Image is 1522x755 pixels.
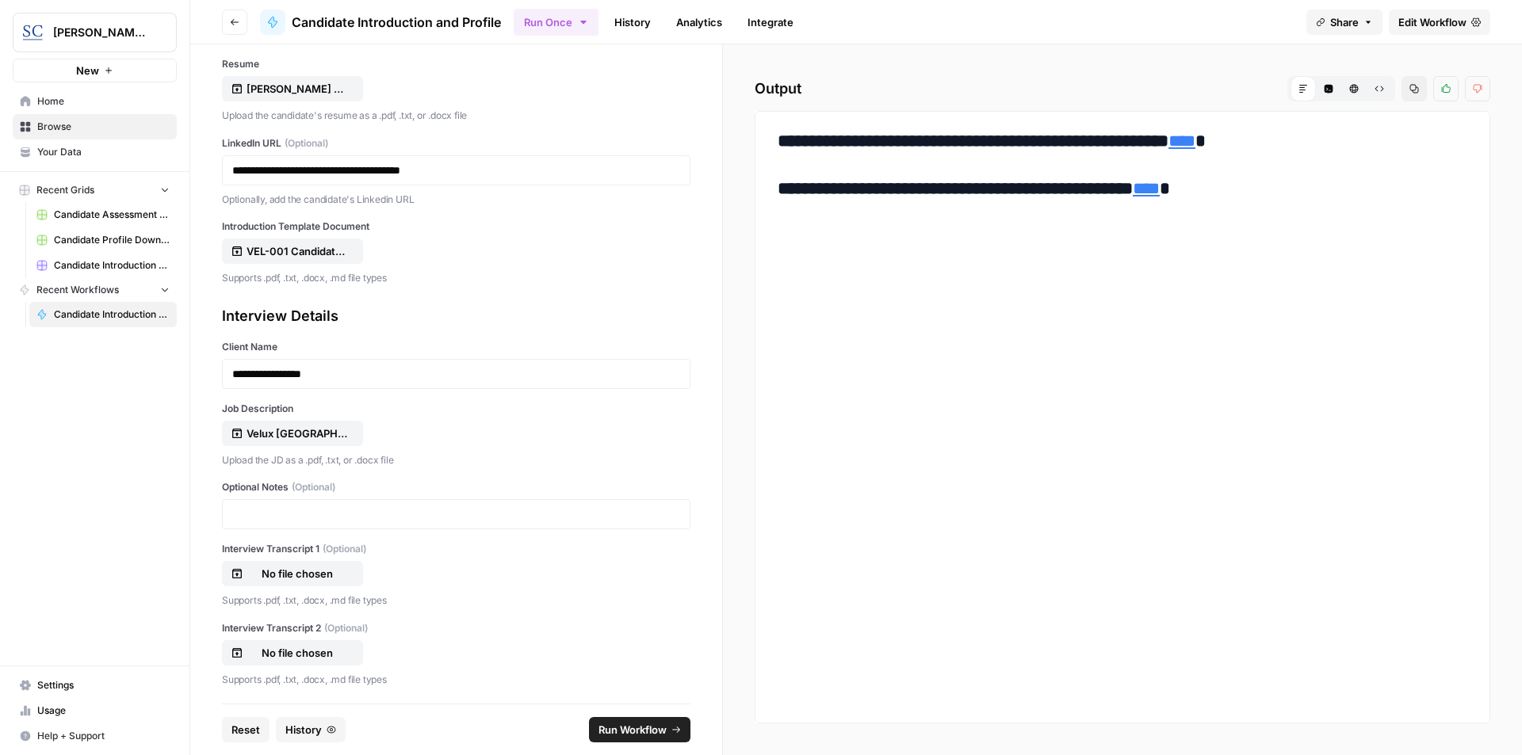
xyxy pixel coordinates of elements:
p: Supports .pdf, .txt, .docx, .md file types [222,593,690,608]
p: [PERSON_NAME] Resume.pdf [247,81,348,97]
a: Settings [13,673,177,698]
button: Workspace: Stanton Chase Nashville [13,13,177,52]
span: Candidate Profile Download Sheet [54,233,170,247]
p: VEL-001 Candidate Introduction Template.docx [247,243,348,259]
a: Browse [13,114,177,139]
p: Supports .pdf, .txt, .docx, .md file types [222,270,690,286]
p: Supports .pdf, .txt, .docx, .md file types [222,672,690,688]
span: Run Workflow [598,722,667,738]
span: Candidate Introduction and Profile [292,13,501,32]
p: No file chosen [247,566,348,582]
h2: Output [755,76,1490,101]
button: History [276,717,346,742]
button: No file chosen [222,640,363,665]
p: Velux [GEOGRAPHIC_DATA] Director of Product Development Recruitment Profile.pdf [247,425,348,441]
label: Resume [222,57,690,71]
span: Edit Workflow [1398,14,1467,30]
button: Velux [GEOGRAPHIC_DATA] Director of Product Development Recruitment Profile.pdf [222,421,363,446]
span: Candidate Introduction Download Sheet [54,258,170,273]
button: No file chosen [222,561,363,586]
a: Your Data [13,139,177,165]
a: Home [13,89,177,114]
a: Edit Workflow [1389,10,1490,35]
span: Settings [37,678,170,692]
span: Candidate Assessment Download Sheet [54,208,170,222]
label: Client Name [222,340,690,354]
button: Run Workflow [589,717,690,742]
a: Candidate Introduction and Profile [29,302,177,327]
label: Interview Transcript 2 [222,621,690,635]
span: (Optional) [323,542,366,556]
a: Analytics [667,10,732,35]
span: Reset [231,722,260,738]
a: Usage [13,698,177,723]
span: (Optional) [292,480,335,494]
a: Candidate Profile Download Sheet [29,227,177,253]
label: LinkedIn URL [222,136,690,151]
button: Recent Workflows [13,278,177,302]
span: Recent Workflows [36,283,119,297]
button: Run Once [514,9,598,36]
button: [PERSON_NAME] Resume.pdf [222,76,363,101]
span: [PERSON_NAME] [GEOGRAPHIC_DATA] [53,25,149,40]
label: Interview Transcript 1 [222,542,690,556]
span: Candidate Introduction and Profile [54,307,170,322]
span: Help + Support [37,729,170,743]
span: History [285,722,322,738]
a: Candidate Introduction and Profile [260,10,501,35]
a: Candidate Introduction Download Sheet [29,253,177,278]
label: Introduction Template Document [222,219,690,234]
span: Share [1330,14,1359,30]
a: Integrate [738,10,803,35]
button: Recent Grids [13,178,177,202]
label: Optional Notes [222,480,690,494]
button: New [13,59,177,82]
a: History [605,10,660,35]
button: Reset [222,717,270,742]
img: Stanton Chase Nashville Logo [18,18,47,47]
span: Recent Grids [36,183,94,197]
button: VEL-001 Candidate Introduction Template.docx [222,238,363,264]
p: Optionally, add the candidate's Linkedin URL [222,192,690,208]
label: Job Description [222,402,690,416]
span: (Optional) [285,136,328,151]
span: New [76,63,99,78]
span: (Optional) [324,621,368,635]
span: Home [37,94,170,109]
p: Upload the candidate's resume as a .pdf, .txt, or .docx file [222,108,690,124]
span: Browse [37,120,170,134]
button: Share [1306,10,1382,35]
span: Usage [37,704,170,718]
p: No file chosen [247,645,348,661]
p: Upload the JD as a .pdf, .txt, or .docx file [222,452,690,468]
span: Your Data [37,145,170,159]
a: Candidate Assessment Download Sheet [29,202,177,227]
div: Interview Details [222,305,690,327]
button: Help + Support [13,723,177,749]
